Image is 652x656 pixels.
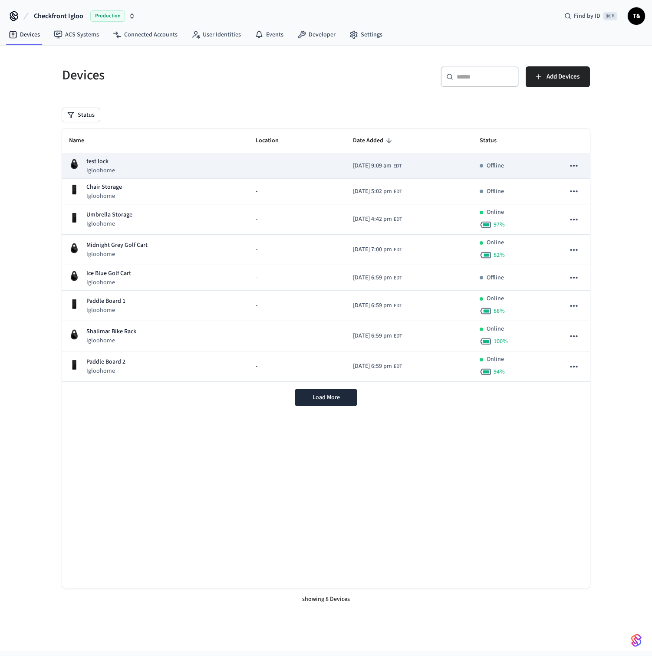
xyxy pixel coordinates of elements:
button: Load More [295,389,357,406]
span: - [256,301,257,310]
span: Add Devices [547,71,580,82]
p: Igloohome [86,306,125,315]
span: [DATE] 7:00 pm [353,245,392,254]
button: Status [62,108,100,122]
div: America/New_York [353,301,402,310]
span: - [256,331,257,341]
span: [DATE] 6:59 pm [353,362,392,371]
p: Online [487,325,504,334]
span: EDT [394,246,402,254]
img: igloohome_igke [69,271,79,281]
a: User Identities [184,27,248,43]
span: Production [90,10,125,22]
img: igloohome_deadbolt_2e [69,360,79,370]
span: T& [629,8,644,24]
p: Online [487,238,504,247]
span: - [256,161,257,171]
div: America/New_York [353,215,402,224]
a: Connected Accounts [106,27,184,43]
span: EDT [393,162,402,170]
table: sticky table [62,129,590,382]
img: igloohome_deadbolt_2e [69,299,79,309]
p: Umbrella Storage [86,210,132,220]
p: Igloohome [86,192,122,200]
p: test lock [86,157,115,166]
span: Find by ID [574,12,600,20]
p: Online [487,208,504,217]
span: Status [480,134,508,148]
span: [DATE] 4:42 pm [353,215,392,224]
p: Igloohome [86,250,148,259]
p: Online [487,294,504,303]
span: Checkfront Igloo [34,11,83,21]
span: EDT [394,363,402,371]
p: Offline [487,161,504,171]
div: America/New_York [353,331,402,341]
img: igloohome_igke [69,329,79,340]
span: [DATE] 6:59 pm [353,331,392,341]
span: - [256,245,257,254]
span: Location [256,134,290,148]
p: Shalimar Bike Rack [86,327,136,336]
a: Events [248,27,290,43]
span: [DATE] 6:59 pm [353,273,392,282]
p: Paddle Board 2 [86,358,125,367]
img: igloohome_deadbolt_2e [69,213,79,223]
img: igloohome_deadbolt_2e [69,184,79,195]
div: America/New_York [353,161,402,171]
p: Midnight Grey Golf Cart [86,241,148,250]
a: Developer [290,27,342,43]
p: Ice Blue Golf Cart [86,269,131,278]
span: 100 % [494,337,508,346]
img: SeamLogoGradient.69752ec5.svg [631,633,642,647]
span: 97 % [494,220,505,229]
span: [DATE] 6:59 pm [353,301,392,310]
p: Online [487,355,504,364]
p: Igloohome [86,278,131,287]
button: Add Devices [526,66,590,87]
h5: Devices [62,66,321,84]
a: ACS Systems [47,27,106,43]
span: Load More [313,393,340,402]
a: Settings [342,27,389,43]
a: Devices [2,27,47,43]
div: America/New_York [353,245,402,254]
span: 94 % [494,367,505,376]
span: EDT [394,302,402,310]
span: EDT [394,216,402,223]
div: showing 8 Devices [62,588,590,611]
button: T& [628,7,645,25]
span: [DATE] 9:09 am [353,161,392,171]
span: 88 % [494,307,505,315]
p: Igloohome [86,336,136,345]
p: Paddle Board 1 [86,297,125,306]
p: Offline [487,187,504,196]
span: - [256,362,257,371]
p: Offline [487,273,504,282]
span: EDT [394,188,402,196]
div: America/New_York [353,362,402,371]
img: igloohome_igke [69,159,79,169]
span: Name [69,134,95,148]
div: Find by ID⌘ K [557,8,624,24]
span: 82 % [494,251,505,259]
p: Igloohome [86,367,125,375]
span: - [256,215,257,224]
p: Igloohome [86,166,115,175]
p: Chair Storage [86,183,122,192]
div: America/New_York [353,273,402,282]
p: Igloohome [86,220,132,228]
span: ⌘ K [603,12,617,20]
span: - [256,187,257,196]
img: igloohome_igke [69,243,79,253]
span: EDT [394,274,402,282]
span: [DATE] 5:02 pm [353,187,392,196]
span: EDT [394,332,402,340]
span: Date Added [353,134,395,148]
span: - [256,273,257,282]
div: America/New_York [353,187,402,196]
